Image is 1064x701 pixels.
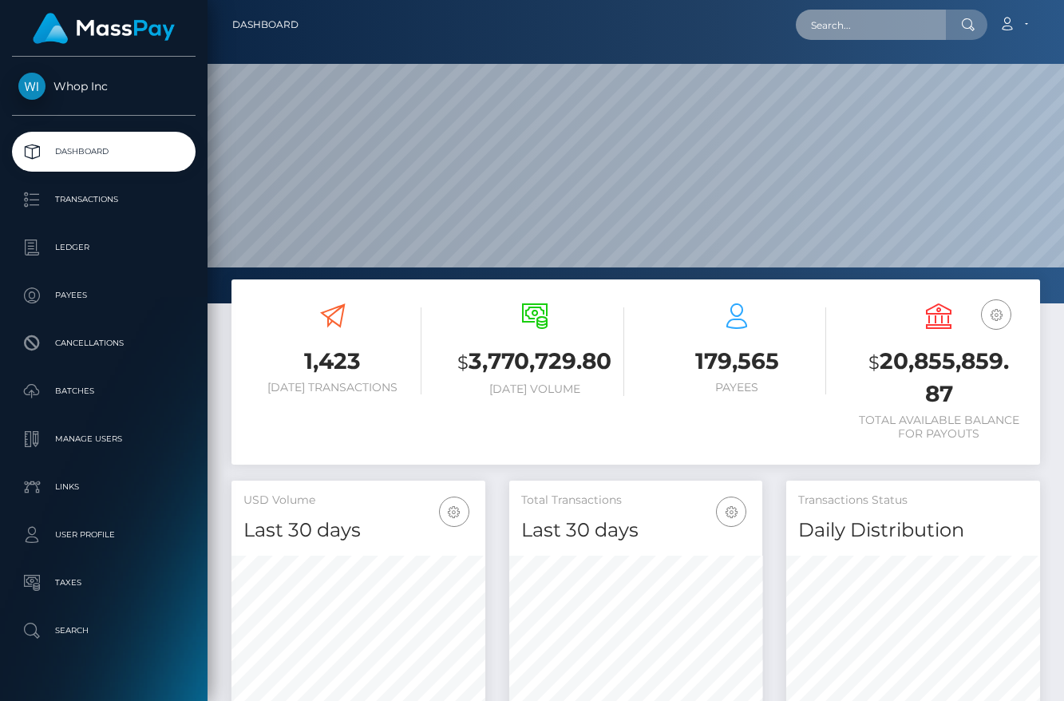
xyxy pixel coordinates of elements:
p: Batches [18,379,189,403]
p: Cancellations [18,331,189,355]
img: MassPay Logo [33,13,175,44]
p: Search [18,619,189,643]
img: Whop Inc [18,73,45,100]
h4: Last 30 days [521,517,751,545]
input: Search... [796,10,946,40]
p: Transactions [18,188,189,212]
p: Payees [18,283,189,307]
h4: Daily Distribution [798,517,1028,545]
p: User Profile [18,523,189,547]
p: Ledger [18,236,189,259]
h6: [DATE] Transactions [243,381,421,394]
small: $ [457,351,469,374]
a: Manage Users [12,419,196,459]
h4: Last 30 days [243,517,473,545]
p: Dashboard [18,140,189,164]
a: Links [12,467,196,507]
a: Transactions [12,180,196,220]
h3: 1,423 [243,346,421,377]
h5: Transactions Status [798,493,1028,509]
small: $ [868,351,880,374]
a: Ledger [12,228,196,267]
a: Payees [12,275,196,315]
h5: USD Volume [243,493,473,509]
h6: Payees [648,381,826,394]
a: Taxes [12,563,196,603]
h6: [DATE] Volume [445,382,623,396]
h3: 3,770,729.80 [445,346,623,378]
a: Dashboard [12,132,196,172]
h3: 179,565 [648,346,826,377]
p: Links [18,475,189,499]
h5: Total Transactions [521,493,751,509]
a: User Profile [12,515,196,555]
a: Batches [12,371,196,411]
h6: Total Available Balance for Payouts [850,414,1028,441]
p: Manage Users [18,427,189,451]
a: Dashboard [232,8,299,42]
a: Search [12,611,196,651]
a: Cancellations [12,323,196,363]
span: Whop Inc [12,79,196,93]
p: Taxes [18,571,189,595]
h3: 20,855,859.87 [850,346,1028,410]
